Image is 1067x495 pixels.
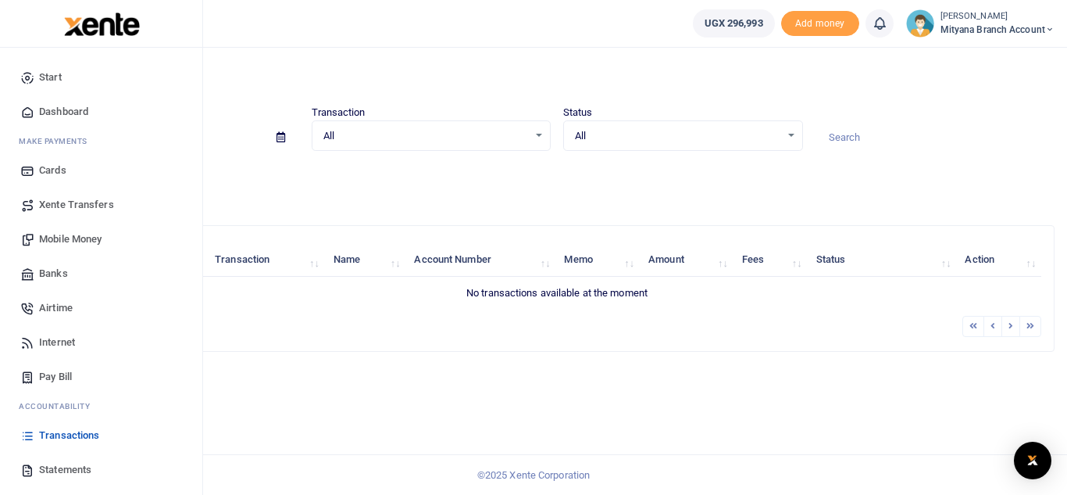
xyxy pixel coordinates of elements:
span: Banks [39,266,68,282]
label: Transaction [312,105,366,120]
span: Statements [39,462,91,478]
input: Search [815,124,1055,151]
div: Showing 0 to 0 of 0 entries [73,314,470,339]
span: Xente Transfers [39,197,114,213]
a: Statements [12,453,190,487]
a: Banks [12,256,190,291]
a: Add money [781,16,859,28]
a: Cards [12,153,190,188]
li: M [12,129,190,153]
th: Account Number: activate to sort column ascending [405,243,555,277]
th: Name: activate to sort column ascending [325,243,406,277]
a: Dashboard [12,95,190,129]
a: UGX 296,993 [693,9,775,38]
li: Wallet ballance [687,9,781,38]
span: ake Payments [27,135,87,147]
a: Pay Bill [12,360,190,394]
td: No transactions available at the moment [73,277,1041,310]
span: Dashboard [39,104,88,120]
span: All [323,128,529,144]
th: Status: activate to sort column ascending [807,243,956,277]
div: Open Intercom Messenger [1014,442,1051,479]
th: Transaction: activate to sort column ascending [206,243,325,277]
a: Internet [12,325,190,360]
a: logo-small logo-large logo-large [62,17,140,29]
label: Status [563,105,593,120]
span: Internet [39,335,75,350]
span: Cards [39,163,66,178]
p: Download [59,170,1055,186]
th: Fees: activate to sort column ascending [733,243,808,277]
span: All [575,128,780,144]
a: Mobile Money [12,222,190,256]
img: logo-large [64,13,140,36]
a: Transactions [12,418,190,453]
li: Ac [12,394,190,418]
span: UGX 296,993 [705,16,763,31]
a: Xente Transfers [12,188,190,222]
th: Action: activate to sort column ascending [956,243,1041,277]
h4: Transactions [59,67,1055,84]
span: countability [30,400,90,412]
th: Memo: activate to sort column ascending [555,243,640,277]
span: Transactions [39,428,99,443]
a: Start [12,60,190,95]
span: Pay Bill [39,369,72,385]
span: Mobile Money [39,231,102,247]
span: Start [39,70,62,85]
th: Amount: activate to sort column ascending [640,243,733,277]
span: Add money [781,11,859,37]
a: Airtime [12,291,190,325]
li: Toup your wallet [781,11,859,37]
span: Airtime [39,300,73,316]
